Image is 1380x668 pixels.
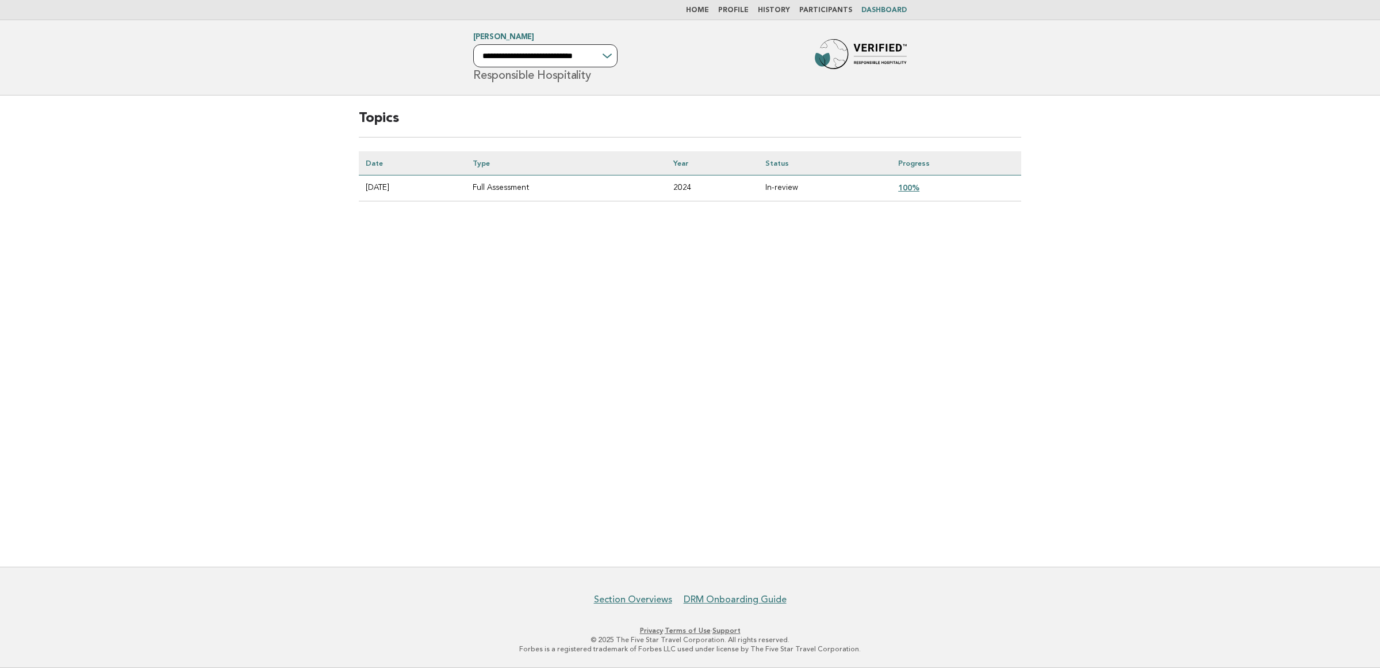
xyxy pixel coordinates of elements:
[473,34,618,81] h1: Responsible Hospitality
[666,151,758,175] th: Year
[815,39,907,76] img: Forbes Travel Guide
[758,151,892,175] th: Status
[712,627,741,635] a: Support
[799,7,852,14] a: Participants
[686,7,709,14] a: Home
[338,626,1042,635] p: · ·
[338,644,1042,654] p: Forbes is a registered trademark of Forbes LLC used under license by The Five Star Travel Corpora...
[359,109,1021,138] h2: Topics
[891,151,1021,175] th: Progress
[466,175,666,201] td: Full Assessment
[758,175,892,201] td: In-review
[718,7,749,14] a: Profile
[665,627,711,635] a: Terms of Use
[359,175,466,201] td: [DATE]
[684,594,787,605] a: DRM Onboarding Guide
[666,175,758,201] td: 2024
[861,7,907,14] a: Dashboard
[473,33,534,41] a: [PERSON_NAME]
[640,627,663,635] a: Privacy
[898,183,919,192] a: 100%
[466,151,666,175] th: Type
[359,151,466,175] th: Date
[594,594,672,605] a: Section Overviews
[758,7,790,14] a: History
[338,635,1042,644] p: © 2025 The Five Star Travel Corporation. All rights reserved.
